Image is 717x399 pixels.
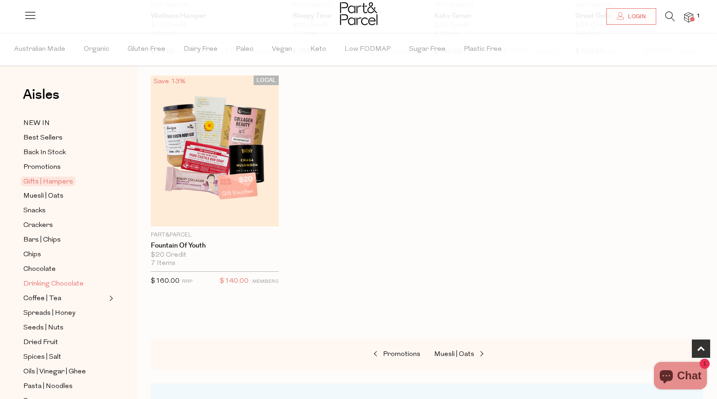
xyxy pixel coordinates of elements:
[23,190,106,202] a: Muesli | Oats
[151,251,279,259] div: $20 Credit
[23,366,106,377] a: Oils | Vinegar | Ghee
[340,2,377,25] img: Part&Parcel
[127,33,165,65] span: Gluten Free
[23,381,106,392] a: Pasta | Noodles
[23,337,106,348] a: Dried Fruit
[23,118,50,129] span: NEW IN
[254,75,279,85] span: LOCAL
[684,12,693,22] a: 1
[23,279,84,290] span: Drinking Chocolate
[434,351,474,358] span: Muesli | Oats
[23,220,53,231] span: Crackers
[151,259,175,268] span: 7 Items
[23,205,46,216] span: Snacks
[23,176,106,187] a: Gifts | Hampers
[21,177,75,186] span: Gifts | Hampers
[23,308,75,319] span: Spreads | Honey
[252,279,279,284] small: MEMBERS
[151,75,279,226] img: Fountain Of Youth
[23,323,64,334] span: Seeds | Nuts
[84,33,109,65] span: Organic
[651,362,710,392] inbox-online-store-chat: Shopify online store chat
[23,367,86,377] span: Oils | Vinegar | Ghee
[23,307,106,319] a: Spreads | Honey
[23,162,61,173] span: Promotions
[14,33,65,65] span: Australian Made
[23,235,61,246] span: Bars | Chips
[23,264,56,275] span: Chocolate
[184,33,218,65] span: Dairy Free
[329,349,420,361] a: Promotions
[272,33,292,65] span: Vegan
[23,249,41,260] span: Chips
[23,337,58,348] span: Dried Fruit
[151,242,279,250] a: Fountain Of Youth
[23,234,106,246] a: Bars | Chips
[23,85,59,105] span: Aisles
[606,8,656,25] a: Login
[694,12,702,20] span: 1
[23,293,106,304] a: Coffee | Tea
[23,322,106,334] a: Seeds | Nuts
[23,191,64,202] span: Muesli | Oats
[151,231,279,239] p: Part&Parcel
[626,13,646,21] span: Login
[409,33,446,65] span: Sugar Free
[23,132,106,144] a: Best Sellers
[383,351,420,358] span: Promotions
[310,33,326,65] span: Keto
[182,279,192,284] small: RRP
[23,351,106,363] a: Spices | Salt
[23,162,106,173] a: Promotions
[23,147,66,158] span: Back In Stock
[23,147,106,158] a: Back In Stock
[434,349,526,361] a: Muesli | Oats
[23,118,106,129] a: NEW IN
[23,205,106,216] a: Snacks
[23,293,61,304] span: Coffee | Tea
[345,33,391,65] span: Low FODMAP
[107,293,113,304] button: Expand/Collapse Coffee | Tea
[23,249,106,260] a: Chips
[151,278,180,285] span: $160.00
[23,133,63,144] span: Best Sellers
[151,75,188,88] div: Save 13%
[464,33,502,65] span: Plastic Free
[220,275,249,287] span: $140.00
[236,33,254,65] span: Paleo
[23,278,106,290] a: Drinking Chocolate
[23,264,106,275] a: Chocolate
[23,220,106,231] a: Crackers
[23,352,61,363] span: Spices | Salt
[23,88,59,111] a: Aisles
[23,381,73,392] span: Pasta | Noodles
